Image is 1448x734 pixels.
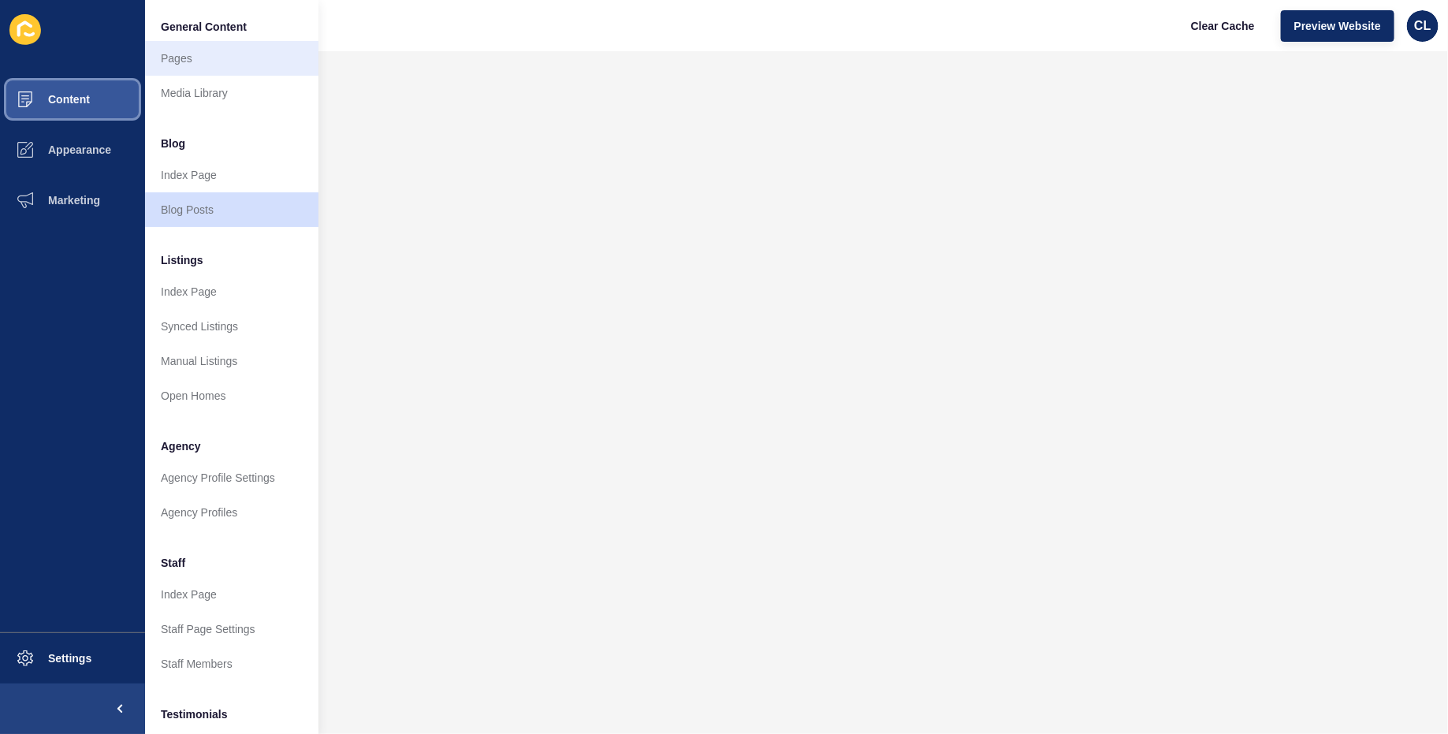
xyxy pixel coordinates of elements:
[161,252,203,268] span: Listings
[161,136,185,151] span: Blog
[145,41,318,76] a: Pages
[1294,18,1381,34] span: Preview Website
[145,344,318,378] a: Manual Listings
[1191,18,1255,34] span: Clear Cache
[145,378,318,413] a: Open Homes
[145,495,318,530] a: Agency Profiles
[145,612,318,646] a: Staff Page Settings
[161,706,228,722] span: Testimonials
[145,577,318,612] a: Index Page
[1414,18,1431,34] span: CL
[145,309,318,344] a: Synced Listings
[1281,10,1394,42] button: Preview Website
[145,158,318,192] a: Index Page
[1178,10,1268,42] button: Clear Cache
[161,555,185,571] span: Staff
[145,274,318,309] a: Index Page
[145,192,318,227] a: Blog Posts
[145,460,318,495] a: Agency Profile Settings
[145,646,318,681] a: Staff Members
[161,438,201,454] span: Agency
[161,19,247,35] span: General Content
[145,76,318,110] a: Media Library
